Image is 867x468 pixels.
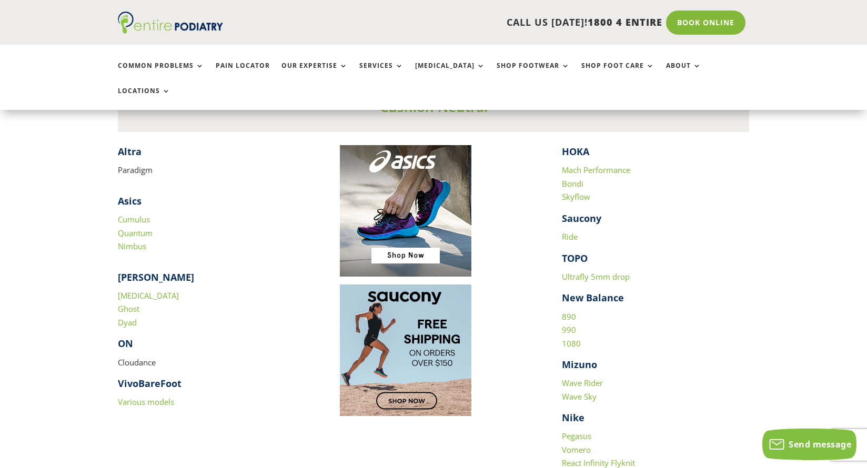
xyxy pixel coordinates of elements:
a: Various models [118,396,174,407]
strong: TOPO [562,252,588,264]
a: 890 [562,311,576,322]
a: Wave Rider [562,378,603,388]
strong: Altra [118,145,142,158]
a: Common Problems [118,62,204,85]
a: [MEDICAL_DATA] [415,62,485,85]
a: Shop Footwear [497,62,570,85]
a: 1080 [562,338,581,349]
strong: Saucony [562,212,601,225]
a: Services [359,62,404,85]
a: About [666,62,701,85]
a: Locations [118,87,170,110]
a: Book Online [666,11,745,35]
a: Dyad [118,317,137,328]
a: Ultrafly 5mm drop [562,271,630,282]
a: [MEDICAL_DATA] [118,290,179,301]
h4: ​ [118,145,305,164]
a: Our Expertise [281,62,348,85]
img: logo (1) [118,12,223,34]
strong: Mizuno [562,358,597,371]
a: 990 [562,324,576,335]
p: Paradigm [118,164,305,177]
span: Send message [789,439,851,450]
a: Nimbus [118,241,146,251]
a: Entire Podiatry [118,25,223,36]
p: CALL US [DATE]! [264,16,662,29]
a: Vomero [562,444,591,455]
strong: Nike [562,411,584,424]
a: Ghost [118,303,139,314]
a: Bondi [562,178,583,189]
a: Skyflow [562,191,590,202]
strong: ON [118,337,133,350]
a: Wave Sky [562,391,597,402]
a: React Infinity Flyknit [562,457,635,468]
a: Cumulus [118,214,150,225]
span: 1800 4 ENTIRE [588,16,662,28]
strong: Asics [118,195,142,207]
a: Quantum [118,228,153,238]
a: Pegasus [562,431,591,441]
strong: New Balance [562,291,624,304]
img: Image to click to buy ASIC shoes online [340,145,471,277]
a: Shop Foot Care [581,62,654,85]
strong: [PERSON_NAME] [118,271,194,283]
button: Send message [762,429,856,460]
a: Mach Performance [562,165,630,175]
strong: VivoBareFoot [118,377,182,390]
p: Cloudance [118,356,305,378]
a: Ride [562,231,578,242]
a: Pain Locator [216,62,270,85]
strong: HOKA [562,145,589,158]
